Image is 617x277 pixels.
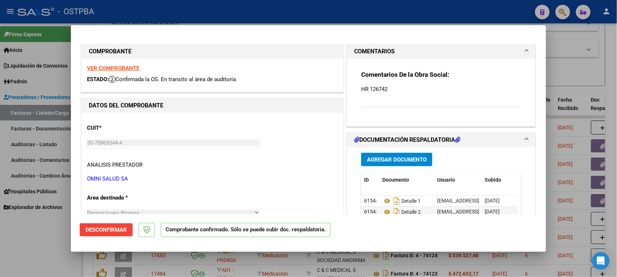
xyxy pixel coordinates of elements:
[367,156,427,163] span: Agregar Documento
[87,65,139,72] a: VER COMPROBANTE
[361,172,379,188] datatable-header-cell: ID
[364,177,369,183] span: ID
[354,47,395,56] h1: COMENTARIOS
[80,223,133,236] button: Desconfirmar
[485,198,500,204] span: [DATE]
[485,209,500,215] span: [DATE]
[382,209,421,215] span: Detalle 2
[87,124,162,132] p: CUIT
[392,195,401,207] i: Descargar documento
[354,136,460,144] h1: DOCUMENTACIÓN RESPALDATORIA
[87,194,162,202] p: Area destinado *
[437,198,559,204] span: [EMAIL_ADDRESS][DOMAIN_NAME] - OMNI SALUD SA
[382,198,421,204] span: Detalle 1
[87,175,338,183] p: OMNI SALUD SA
[347,133,535,147] mat-expansion-panel-header: DOCUMENTACIÓN RESPALDATORIA
[161,223,330,237] p: Comprobante confirmado. Sólo se puede subir doc. respaldatoria.
[109,76,237,83] span: Confirmada la OS. En transito al área de auditoría.
[361,153,432,166] button: Agregar Documento
[364,198,379,204] span: 61544
[361,85,521,93] p: HR 126742
[434,172,482,188] datatable-header-cell: Usuario
[437,177,455,183] span: Usuario
[89,102,163,109] strong: DATOS DEL COMPROBANTE
[382,177,409,183] span: Documento
[87,161,143,169] div: ANALISIS PRESTADOR
[347,59,535,126] div: COMENTARIOS
[392,206,401,218] i: Descargar documento
[361,71,449,78] strong: Comentarios De la Obra Social:
[437,209,559,215] span: [EMAIL_ADDRESS][DOMAIN_NAME] - OMNI SALUD SA
[347,44,535,59] mat-expansion-panel-header: COMENTARIOS
[87,76,109,83] span: ESTADO:
[87,210,139,216] span: Prestaciones Propias
[364,209,379,215] span: 61545
[86,227,127,233] span: Desconfirmar
[89,48,132,55] strong: COMPROBANTE
[485,177,501,183] span: Subido
[379,172,434,188] datatable-header-cell: Documento
[592,252,610,270] div: Open Intercom Messenger
[482,172,518,188] datatable-header-cell: Subido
